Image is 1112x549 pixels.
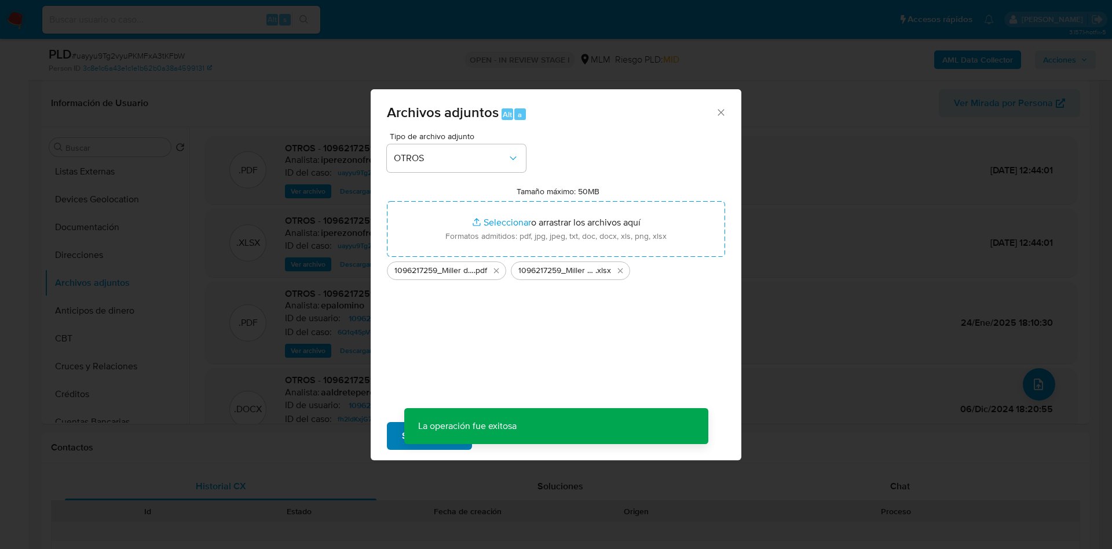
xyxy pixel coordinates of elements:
[387,144,526,172] button: OTROS
[613,264,627,278] button: Eliminar 1096217259_Miller de la Cruz Gonzalez_AGO2025.xlsx
[715,107,726,117] button: Cerrar
[518,265,595,277] span: 1096217259_Miller de la [PERSON_NAME] Gonzalez_AGO2025
[518,109,522,120] span: a
[402,423,457,449] span: Subir archivo
[394,152,507,164] span: OTROS
[404,408,531,444] p: La operación fue exitosa
[474,265,487,277] span: .pdf
[489,264,503,278] button: Eliminar 1096217259_Miller de la Cruz Gonzalez_AGO25.pdf
[492,423,529,449] span: Cancelar
[595,265,611,277] span: .xlsx
[387,257,725,280] ul: Archivos seleccionados
[517,186,599,197] label: Tamaño máximo: 50MB
[503,109,512,120] span: Alt
[387,422,472,450] button: Subir archivo
[387,102,499,122] span: Archivos adjuntos
[394,265,474,277] span: 1096217259_Miller de la [PERSON_NAME] Gonzalez_AGO25
[390,132,529,140] span: Tipo de archivo adjunto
